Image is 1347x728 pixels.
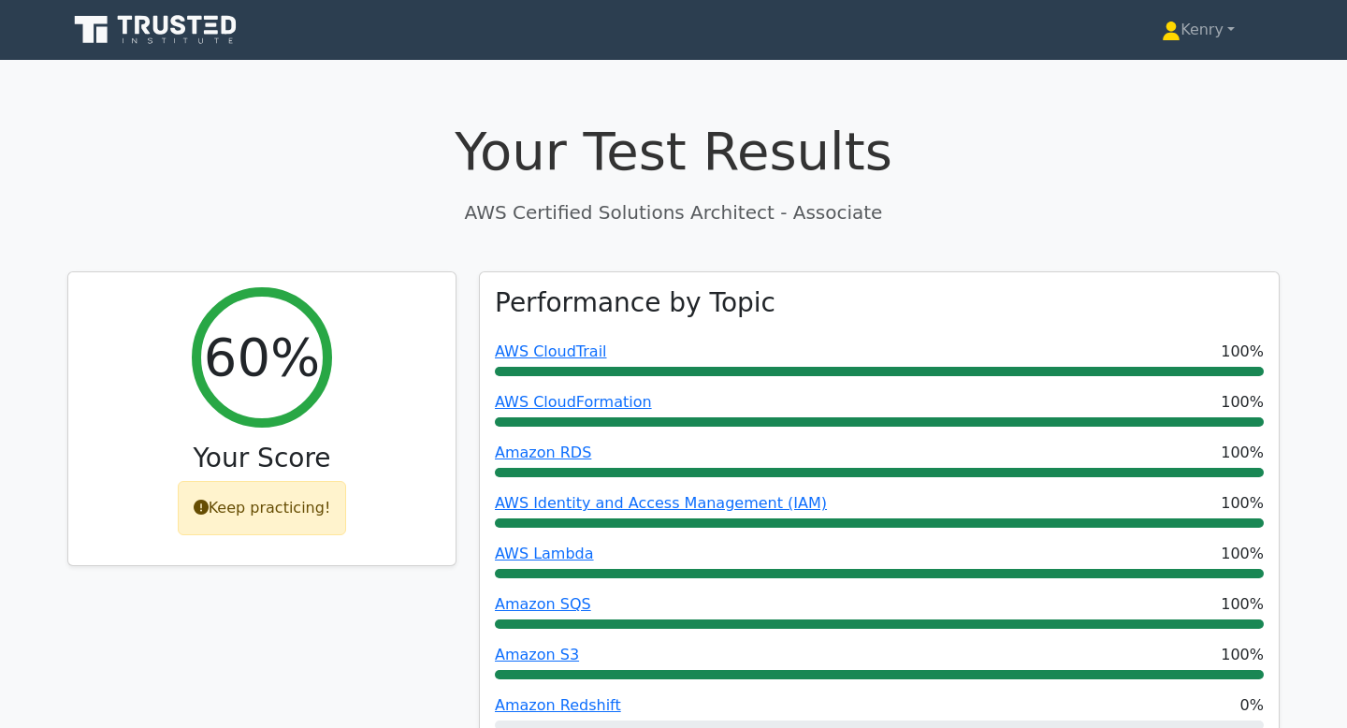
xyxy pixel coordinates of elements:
span: 100% [1221,442,1264,464]
p: AWS Certified Solutions Architect - Associate [67,198,1280,226]
a: Amazon S3 [495,646,579,663]
div: Keep practicing! [178,481,347,535]
span: 100% [1221,391,1264,414]
span: 100% [1221,644,1264,666]
a: Kenry [1117,11,1280,49]
a: Amazon SQS [495,595,591,613]
a: Amazon Redshift [495,696,621,714]
a: AWS CloudFormation [495,393,652,411]
a: AWS CloudTrail [495,342,607,360]
a: AWS Lambda [495,545,594,562]
h2: 60% [204,326,320,388]
span: 100% [1221,593,1264,616]
span: 100% [1221,492,1264,515]
h3: Your Score [83,443,441,474]
a: Amazon RDS [495,444,591,461]
span: 100% [1221,341,1264,363]
span: 100% [1221,543,1264,565]
h1: Your Test Results [67,120,1280,182]
span: 0% [1240,694,1264,717]
h3: Performance by Topic [495,287,775,319]
a: AWS Identity and Access Management (IAM) [495,494,827,512]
